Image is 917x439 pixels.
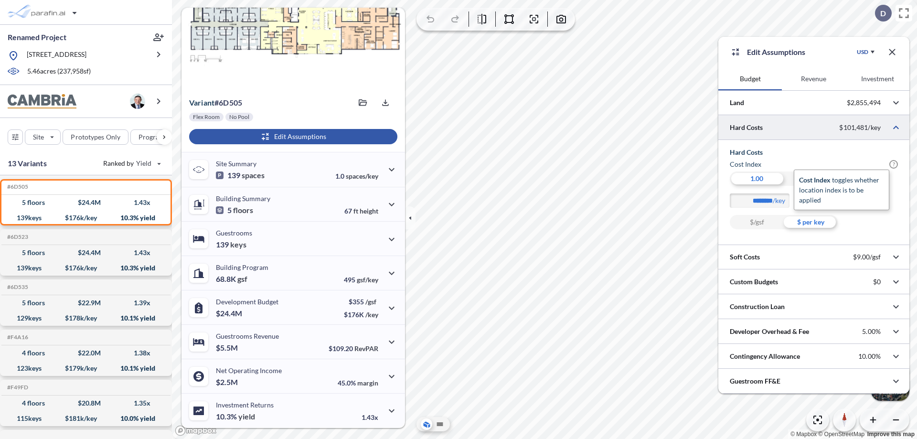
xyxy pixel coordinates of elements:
p: Land [730,98,744,107]
p: Construction Loan [730,302,785,311]
p: Edit Assumptions [747,46,805,58]
button: Revenue [782,67,845,90]
h5: Click to copy the code [5,234,28,240]
p: Flex Room [193,113,220,121]
a: OpenStreetMap [818,431,864,438]
span: /gsf [365,298,376,306]
button: Ranked by Yield [96,156,167,171]
p: $2.5M [216,377,239,387]
span: height [360,207,378,215]
h5: Click to copy the code [5,334,28,341]
span: ? [889,160,898,169]
p: 68.8K [216,274,247,284]
button: Site Plan [434,418,446,430]
p: No Pool [229,113,249,121]
span: gsf/key [357,276,378,284]
a: Mapbox [790,431,817,438]
h5: Click to copy the code [5,384,28,391]
p: 1.43x [362,413,378,421]
button: Investment [846,67,909,90]
p: Investment Returns [216,401,274,409]
button: Prototypes Only [63,129,128,145]
p: # 6d505 [189,98,242,107]
div: $ per key [784,215,838,229]
p: 13 Variants [8,158,47,169]
p: Guestroom FF&E [730,376,780,386]
p: [STREET_ADDRESS] [27,50,86,62]
span: spaces [242,171,265,180]
p: Renamed Project [8,32,66,43]
span: RevPAR [354,344,378,353]
p: $9.00/gsf [853,253,881,261]
p: Prototypes Only [71,132,120,142]
p: Building Summary [216,194,270,203]
p: 45.0% [338,379,378,387]
span: keys [230,240,246,249]
span: margin [357,379,378,387]
span: toggles whether location index is to be applied [799,176,879,204]
p: 67 [344,207,378,215]
span: floors [233,205,253,215]
a: Improve this map [867,431,915,438]
div: 1.18 [784,171,838,186]
div: 1.00 [730,171,784,186]
p: Building Program [216,263,268,271]
p: D [880,9,886,18]
label: /key [773,196,794,205]
p: 5 [216,205,253,215]
span: Yield [136,159,152,168]
p: 139 [216,171,265,180]
button: Site [25,129,61,145]
h5: Click to copy the code [5,284,28,290]
div: $/gsf [730,215,784,229]
span: gsf [237,274,247,284]
p: 10.3% [216,412,255,421]
p: $24.4M [216,309,244,318]
span: yield [238,412,255,421]
p: Guestrooms Revenue [216,332,279,340]
button: Aerial View [421,418,432,430]
p: 5.00% [862,327,881,336]
h6: Cost index [730,160,761,169]
p: Soft Costs [730,252,760,262]
button: Budget [718,67,782,90]
span: Variant [189,98,214,107]
p: Net Operating Income [216,366,282,375]
h5: Click to copy the code [5,183,28,190]
span: ft [353,207,358,215]
p: 139 [216,240,246,249]
p: $5.5M [216,343,239,353]
span: spaces/key [346,172,378,180]
span: /key [365,311,378,319]
p: $176K [344,311,378,319]
p: Custom Budgets [730,277,778,287]
img: BrandImage [8,94,76,109]
p: $2,855,494 [847,98,881,107]
button: Edit Assumptions [189,129,397,144]
p: $355 [344,298,378,306]
p: Contingency Allowance [730,352,800,361]
p: 1.0 [335,172,378,180]
p: 495 [344,276,378,284]
span: cost index [799,176,831,184]
p: $0 [873,278,881,286]
p: 5.46 acres ( 237,958 sf) [27,66,91,77]
p: Site [33,132,44,142]
img: user logo [130,94,145,109]
button: Program [130,129,182,145]
p: Program [139,132,165,142]
a: Mapbox homepage [175,425,217,436]
p: Site Summary [216,160,256,168]
p: Development Budget [216,298,278,306]
p: Guestrooms [216,229,252,237]
p: 10.00% [858,352,881,361]
div: USD [857,48,868,56]
h5: Hard Costs [730,148,898,157]
p: Developer Overhead & Fee [730,327,809,336]
p: $109.20 [329,344,378,353]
